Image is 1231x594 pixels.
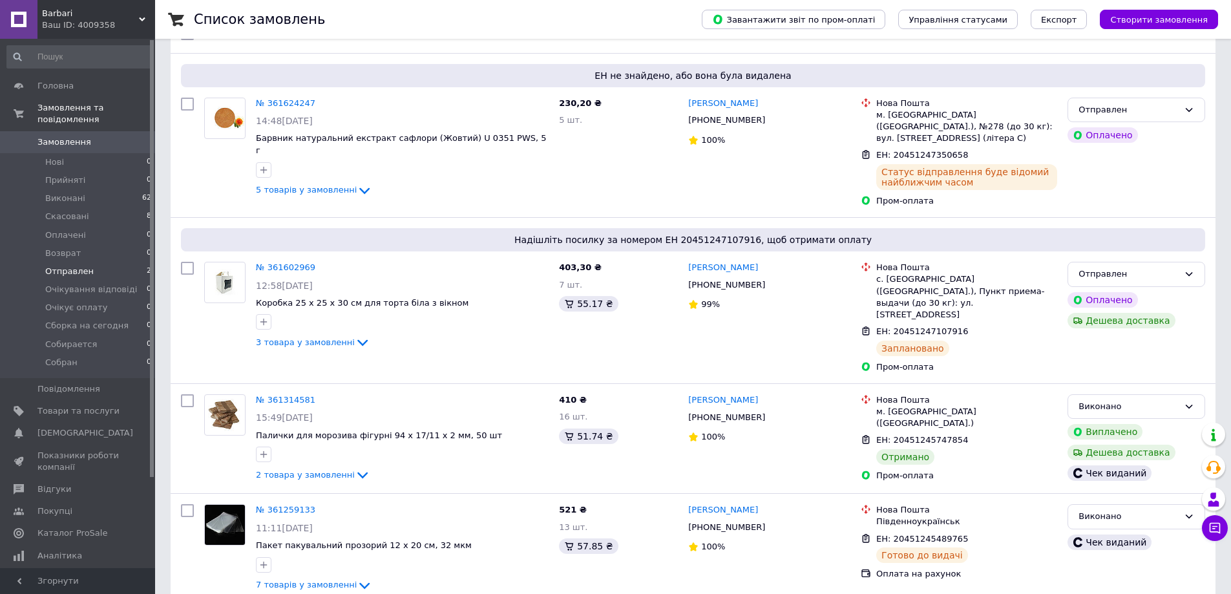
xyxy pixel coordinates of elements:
span: 16 шт. [559,412,587,421]
span: 0 [147,302,151,313]
div: Чек виданий [1068,465,1152,481]
span: 521 ₴ [559,505,587,514]
div: Пром-оплата [876,195,1057,207]
div: 57.85 ₴ [559,538,618,554]
span: Скасовані [45,211,89,222]
span: Оплачені [45,229,86,241]
a: № 361602969 [256,262,315,272]
button: Чат з покупцем [1202,515,1228,541]
span: 13 шт. [559,522,587,532]
div: [PHONE_NUMBER] [686,409,768,426]
div: Отправлен [1078,103,1179,117]
div: Нова Пошта [876,504,1057,516]
div: м. [GEOGRAPHIC_DATA] ([GEOGRAPHIC_DATA].), №278 (до 30 кг): вул. [STREET_ADDRESS] (літера С) [876,109,1057,145]
a: № 361624247 [256,98,315,108]
div: Отримано [876,449,934,465]
div: Чек виданий [1068,535,1152,550]
div: Нова Пошта [876,394,1057,406]
h1: Список замовлень [194,12,325,27]
div: Статус відправлення буде відомий найближчим часом [876,164,1057,190]
div: [PHONE_NUMBER] [686,519,768,536]
span: Замовлення [37,136,91,148]
span: Замовлення та повідомлення [37,102,155,125]
img: Фото товару [205,505,245,545]
div: Виконано [1078,510,1179,524]
div: Ваш ID: 4009358 [42,19,155,31]
img: Фото товару [205,269,245,296]
img: Фото товару [205,107,245,129]
span: Завантажити звіт по пром-оплаті [712,14,875,25]
div: с. [GEOGRAPHIC_DATA] ([GEOGRAPHIC_DATA].), Пункт приема-выдачи (до 30 кг): ул. [STREET_ADDRESS] [876,273,1057,321]
span: Аналітика [37,550,82,562]
span: Очікує оплату [45,302,107,313]
span: [DEMOGRAPHIC_DATA] [37,427,133,439]
button: Експорт [1031,10,1088,29]
span: Показники роботи компанії [37,450,120,473]
span: Пакет пакувальний прозорий 12 х 20 см, 32 мкм [256,540,472,550]
div: Південноукраїнськ [876,516,1057,527]
span: Возврат [45,248,81,259]
span: Експорт [1041,15,1077,25]
div: Пром-оплата [876,470,1057,482]
a: Коробка 25 х 25 х 30 см для торта біла з вікном [256,298,468,308]
span: 0 [147,175,151,186]
span: 5 шт. [559,115,582,125]
span: 0 [147,284,151,295]
a: [PERSON_NAME] [688,504,758,516]
div: Готово до видачі [876,547,968,563]
span: 100% [701,135,725,145]
span: 7 товарів у замовленні [256,580,357,589]
span: Barbari [42,8,139,19]
span: ЕН: 20451245489765 [876,534,968,544]
button: Завантажити звіт по пром-оплаті [702,10,885,29]
div: Пром-оплата [876,361,1057,373]
span: 99% [701,299,720,309]
div: 55.17 ₴ [559,296,618,312]
a: [PERSON_NAME] [688,394,758,407]
a: 7 товарів у замовленні [256,580,372,589]
span: 0 [147,156,151,168]
div: Отправлен [1078,268,1179,281]
span: ЕН: 20451247350658 [876,150,968,160]
div: Дешева доставка [1068,313,1175,328]
div: Виплачено [1068,424,1142,440]
div: Нова Пошта [876,98,1057,109]
span: 3 товара у замовленні [256,337,355,347]
span: 2 товара у замовленні [256,470,355,480]
span: 12:58[DATE] [256,281,313,291]
a: [PERSON_NAME] [688,98,758,110]
span: 0 [147,229,151,241]
span: Надішліть посилку за номером ЕН 20451247107916, щоб отримати оплату [186,233,1200,246]
div: Оплата на рахунок [876,568,1057,580]
span: ЕН: 20451247107916 [876,326,968,336]
span: Управління статусами [909,15,1007,25]
a: Барвник натуральний екстракт сафлори (Жовтий) U 0351 PWS, 5 г [256,133,547,155]
span: 15:49[DATE] [256,412,313,423]
a: Створити замовлення [1087,14,1218,24]
span: 100% [701,432,725,441]
a: № 361259133 [256,505,315,514]
span: 2 [147,266,151,277]
img: Фото товару [205,399,245,431]
span: Відгуки [37,483,71,495]
a: [PERSON_NAME] [688,262,758,274]
span: Виконані [45,193,85,204]
a: Фото товару [204,98,246,139]
div: [PHONE_NUMBER] [686,112,768,129]
a: 5 товарів у замовленні [256,185,372,195]
span: 0 [147,357,151,368]
div: 51.74 ₴ [559,429,618,444]
span: Отправлен [45,266,94,277]
span: Очікування відповіді [45,284,137,295]
div: м. [GEOGRAPHIC_DATA] ([GEOGRAPHIC_DATA].) [876,406,1057,429]
a: Фото товару [204,394,246,436]
span: Сборка на сегодня [45,320,129,332]
span: Створити замовлення [1110,15,1208,25]
span: Каталог ProSale [37,527,107,539]
button: Створити замовлення [1100,10,1218,29]
span: 5 товарів у замовленні [256,185,357,195]
span: 14:48[DATE] [256,116,313,126]
a: Палички для морозива фігурні 94 х 17/11 х 2 мм, 50 шт [256,430,502,440]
